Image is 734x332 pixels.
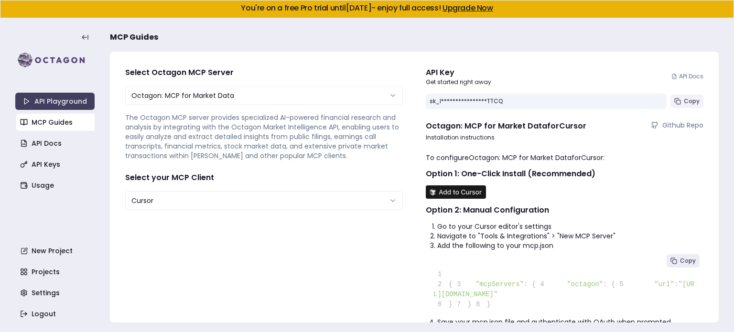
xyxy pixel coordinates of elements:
a: Upgrade Now [443,2,493,13]
p: Installation instructions [426,134,703,141]
span: : { [524,280,536,288]
a: Logout [16,305,96,322]
h4: Select Octagon MCP Server [125,67,403,78]
li: Add the following to your mcp.json [437,241,703,250]
a: API Docs [671,73,703,80]
span: 1 [433,269,449,279]
a: API Keys [16,156,96,173]
h4: Octagon: MCP for Market Data for Cursor [426,120,586,132]
p: The Octagon MCP server provides specialized AI-powered financial research and analysis by integra... [125,113,403,161]
h2: Option 1: One-Click Install (Recommended) [426,168,703,180]
span: 5 [615,279,630,289]
button: Copy [667,254,700,268]
a: Settings [16,284,96,301]
h4: Select your MCP Client [125,172,403,183]
span: { [433,280,453,288]
span: "mcpServers" [475,280,524,288]
span: } [472,300,491,308]
span: } [453,300,472,308]
span: "url" [654,280,674,288]
p: Get started right away [426,78,491,86]
div: API Key [426,67,491,78]
span: 4 [536,279,551,289]
span: Copy [680,257,696,265]
span: MCP Guides [110,32,158,43]
li: Save your mcp.json file and authenticate with OAuth when prompted [437,317,703,327]
a: Projects [16,263,96,280]
span: : { [603,280,615,288]
li: Go to your Cursor editor's settings [437,222,703,231]
h2: Option 2: Manual Configuration [426,204,703,216]
button: Copy [670,95,703,108]
span: Github Repo [662,120,703,130]
span: } [433,300,453,308]
li: Navigate to "Tools & Integrations" > "New MCP Server" [437,231,703,241]
h5: You're on a free Pro trial until [DATE] - enjoy full access! [8,4,726,12]
span: 3 [453,279,468,289]
a: API Docs [16,135,96,152]
span: 7 [453,300,468,310]
a: MCP Guides [16,114,96,131]
span: 2 [433,279,449,289]
a: Usage [16,177,96,194]
a: API Playground [15,93,95,110]
span: "octagon" [567,280,603,288]
a: Github Repo [651,120,703,130]
p: To configure Octagon: MCP for Market Data for Cursor : [426,153,703,162]
span: : [674,280,678,288]
span: 6 [433,300,449,310]
a: New Project [16,242,96,259]
img: logo-rect-yK7x_WSZ.svg [15,51,95,70]
span: 8 [472,300,487,310]
img: Install MCP Server [426,185,486,199]
span: Copy [684,97,700,105]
